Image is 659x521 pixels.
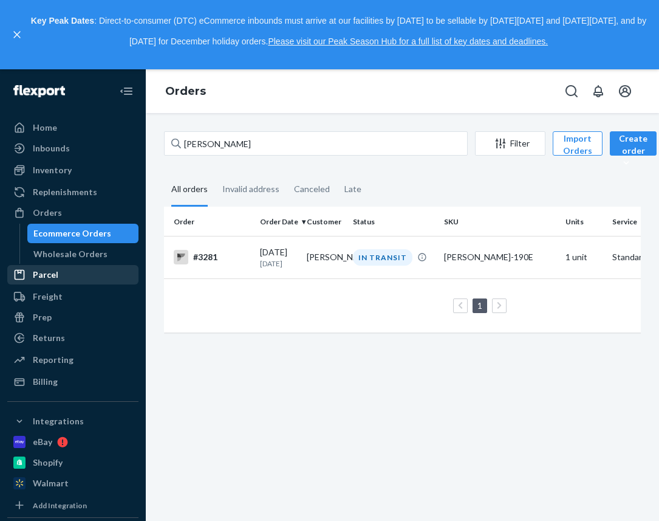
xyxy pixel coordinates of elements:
div: Ecommerce Orders [33,227,111,240]
a: Orders [7,203,138,223]
div: IN TRANSIT [353,249,412,266]
a: Returns [7,328,138,348]
a: Shopify [7,453,138,472]
button: Integrations [7,412,138,431]
a: Page 1 is your current page [475,300,485,311]
a: Inventory [7,160,138,180]
div: Shopify [33,457,63,469]
div: [DATE] [260,246,297,269]
td: [PERSON_NAME] [302,236,349,278]
td: 1 unit [561,236,607,278]
div: Wholesale Orders [33,248,108,260]
button: Filter [475,131,545,156]
input: Search orders [164,131,468,156]
div: Invalid address [222,173,279,205]
div: Reporting [33,354,73,366]
a: Wholesale Orders [27,244,139,264]
div: #3281 [174,250,250,264]
div: Inbounds [33,142,70,154]
div: Home [33,122,57,134]
div: Canceled [294,173,330,205]
th: Order Date [255,207,302,236]
div: Walmart [33,477,69,489]
div: Freight [33,291,63,303]
button: Open notifications [586,79,610,103]
a: Walmart [7,474,138,493]
div: [PERSON_NAME]-190E [444,251,556,263]
a: Inbounds [7,139,138,158]
div: Returns [33,332,65,344]
div: Create order [619,133,647,169]
a: Billing [7,372,138,392]
div: Add Integration [33,500,87,511]
th: Order [164,207,255,236]
div: Inventory [33,164,72,176]
div: Prep [33,311,52,323]
a: eBay [7,432,138,452]
div: Customer [307,216,344,227]
a: Please visit our Peak Season Hub for a full list of key dates and deadlines. [268,36,548,46]
button: Import Orders [553,131,603,156]
a: Replenishments [7,182,138,202]
div: Orders [33,207,62,219]
div: Integrations [33,415,84,427]
a: Parcel [7,265,138,285]
button: Open Search Box [559,79,584,103]
button: Open account menu [613,79,637,103]
a: Orders [165,85,206,98]
a: Ecommerce Orders [27,224,139,243]
a: Prep [7,308,138,327]
div: Parcel [33,269,58,281]
th: SKU [439,207,561,236]
a: Freight [7,287,138,306]
div: Filter [476,137,545,150]
p: [DATE] [260,258,297,269]
button: close, [11,29,23,41]
ol: breadcrumbs [155,74,216,109]
strong: Key Peak Dates [31,16,94,26]
p: : Direct-to-consumer (DTC) eCommerce inbounds must arrive at our facilities by [DATE] to be sella... [29,11,648,52]
div: Billing [33,376,58,388]
img: Flexport logo [13,85,65,97]
a: Home [7,118,138,137]
button: Close Navigation [114,79,138,103]
div: Replenishments [33,186,97,198]
th: Units [561,207,607,236]
a: Reporting [7,350,138,370]
div: All orders [171,173,208,207]
div: eBay [33,436,52,448]
div: Late [344,173,361,205]
th: Status [348,207,439,236]
a: Add Integration [7,498,138,512]
button: Create order [610,131,657,156]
